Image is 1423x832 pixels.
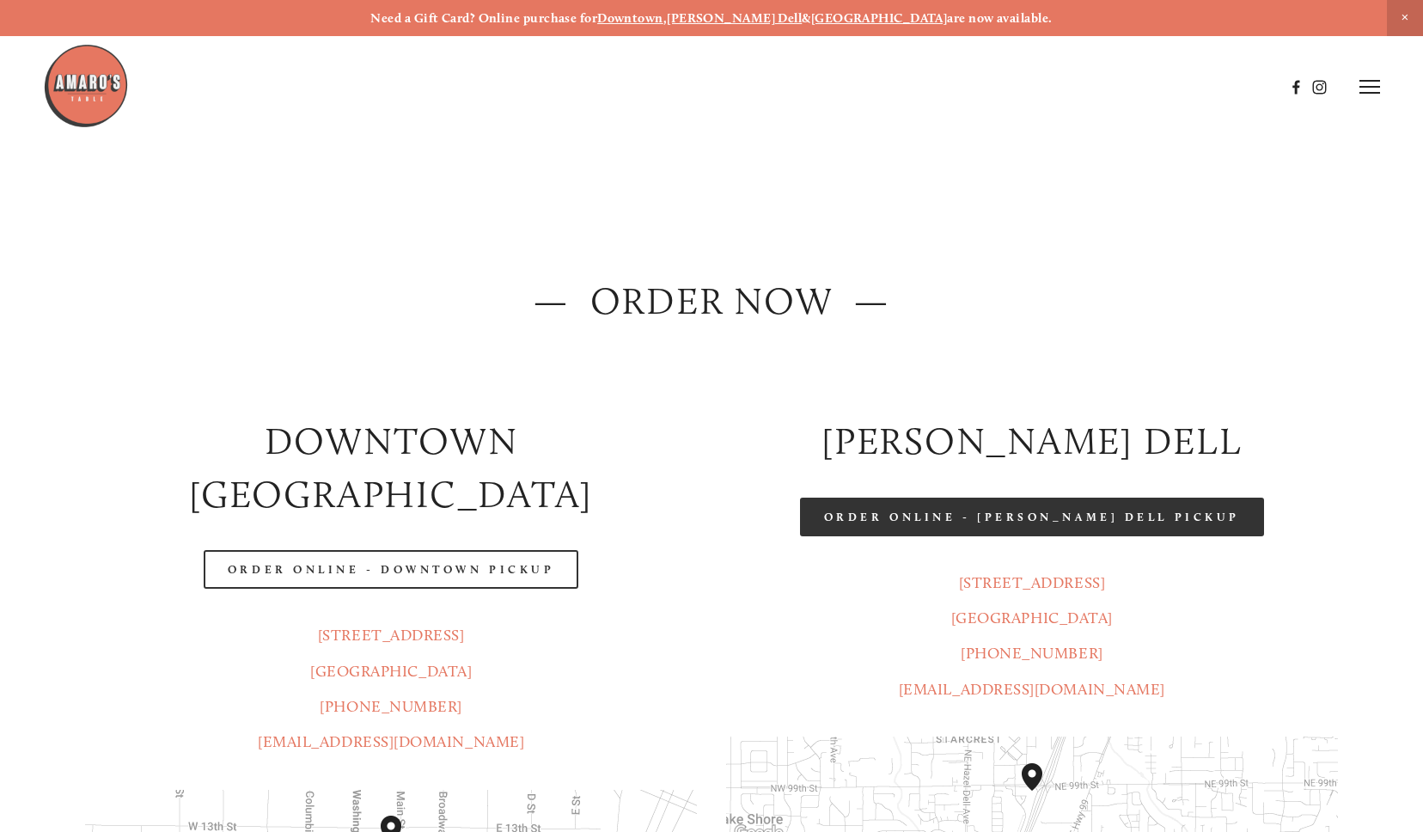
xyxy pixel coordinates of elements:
div: Amaro's Table 816 Northeast 98th Circle Vancouver, WA, 98665, United States [1022,763,1063,818]
strong: , [663,10,667,26]
a: Order Online - [PERSON_NAME] Dell Pickup [800,498,1264,536]
a: [STREET_ADDRESS] [318,626,465,645]
strong: & [802,10,810,26]
a: Downtown [597,10,663,26]
img: Amaro's Table [43,43,129,129]
a: [PHONE_NUMBER] [320,697,462,716]
a: [STREET_ADDRESS] [959,573,1106,592]
h2: [PERSON_NAME] DELL [726,415,1338,468]
a: [EMAIL_ADDRESS][DOMAIN_NAME] [258,732,524,751]
a: [GEOGRAPHIC_DATA] [310,662,472,681]
strong: Need a Gift Card? Online purchase for [370,10,597,26]
a: [EMAIL_ADDRESS][DOMAIN_NAME] [899,680,1165,699]
a: [GEOGRAPHIC_DATA] [811,10,948,26]
a: [GEOGRAPHIC_DATA] [951,609,1113,627]
a: [PHONE_NUMBER] [961,644,1103,663]
strong: are now available. [947,10,1052,26]
a: [PERSON_NAME] Dell [667,10,802,26]
a: Order Online - Downtown pickup [204,550,579,589]
h2: Downtown [GEOGRAPHIC_DATA] [85,415,697,521]
h2: — ORDER NOW — [85,275,1337,328]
